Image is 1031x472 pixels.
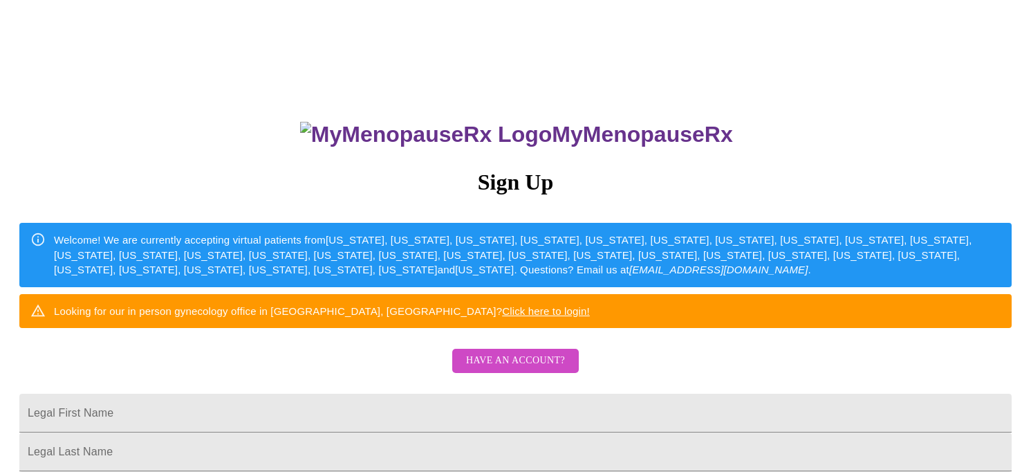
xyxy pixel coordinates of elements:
a: Click here to login! [502,305,590,317]
div: Looking for our in person gynecology office in [GEOGRAPHIC_DATA], [GEOGRAPHIC_DATA]? [54,298,590,324]
span: Have an account? [466,352,565,370]
h3: Sign Up [19,170,1012,195]
a: Have an account? [449,364,582,376]
img: MyMenopauseRx Logo [300,122,552,147]
div: Welcome! We are currently accepting virtual patients from [US_STATE], [US_STATE], [US_STATE], [US... [54,227,1001,282]
button: Have an account? [452,349,579,373]
h3: MyMenopauseRx [21,122,1012,147]
em: [EMAIL_ADDRESS][DOMAIN_NAME] [629,264,808,275]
